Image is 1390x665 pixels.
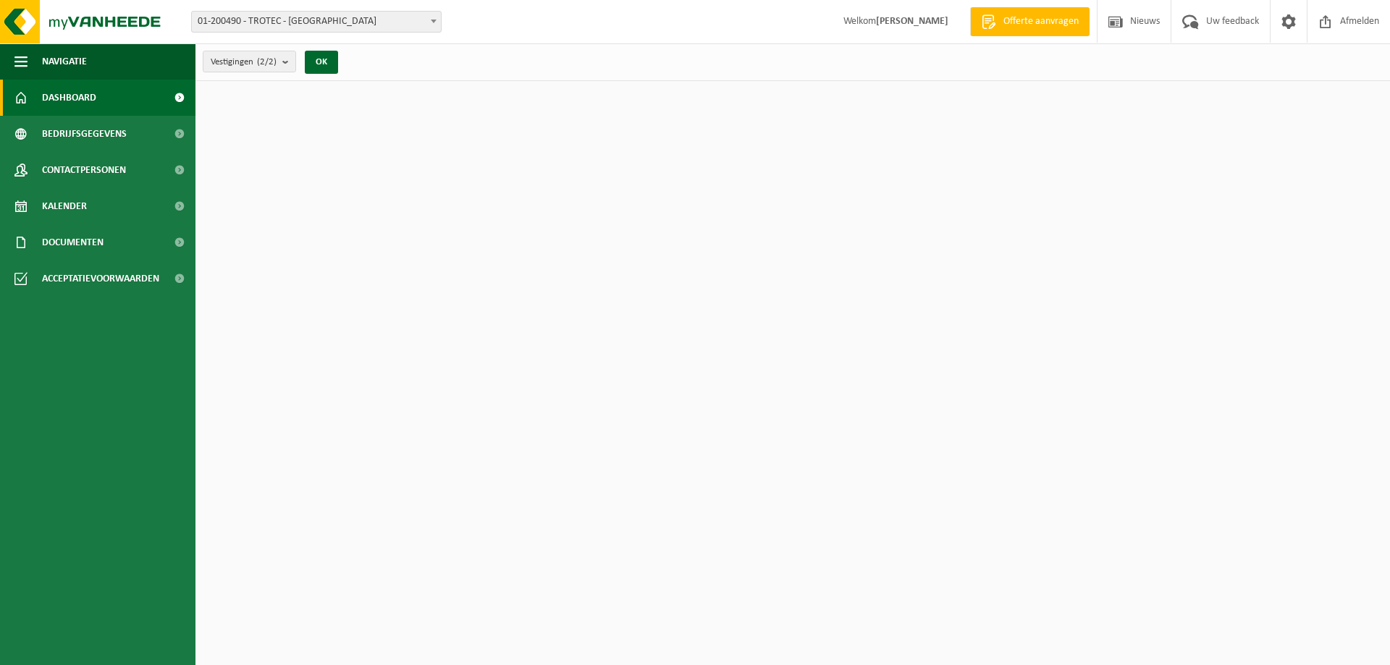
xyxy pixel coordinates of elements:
span: 01-200490 - TROTEC - VEURNE [191,11,442,33]
span: Navigatie [42,43,87,80]
span: Acceptatievoorwaarden [42,261,159,297]
button: Vestigingen(2/2) [203,51,296,72]
span: Offerte aanvragen [1000,14,1082,29]
button: OK [305,51,338,74]
span: Bedrijfsgegevens [42,116,127,152]
a: Offerte aanvragen [970,7,1090,36]
strong: [PERSON_NAME] [876,16,948,27]
span: 01-200490 - TROTEC - VEURNE [192,12,441,32]
span: Documenten [42,224,104,261]
span: Contactpersonen [42,152,126,188]
span: Dashboard [42,80,96,116]
span: Vestigingen [211,51,277,73]
span: Kalender [42,188,87,224]
count: (2/2) [257,57,277,67]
